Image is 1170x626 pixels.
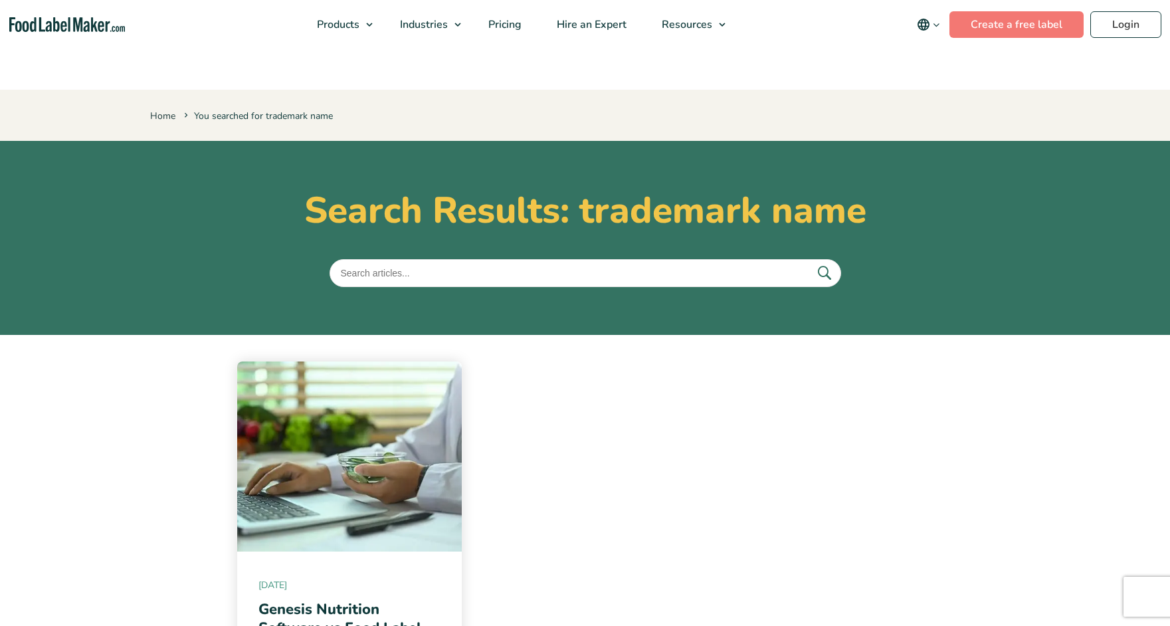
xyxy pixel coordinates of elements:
[181,110,333,122] span: You searched for trademark name
[1090,11,1161,38] a: Login
[150,110,175,122] a: Home
[553,17,628,32] span: Hire an Expert
[484,17,523,32] span: Pricing
[330,259,841,287] input: Search articles...
[313,17,361,32] span: Products
[396,17,449,32] span: Industries
[258,578,441,592] span: [DATE]
[658,17,714,32] span: Resources
[949,11,1084,38] a: Create a free label
[150,189,1021,233] h1: Search Results: trademark name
